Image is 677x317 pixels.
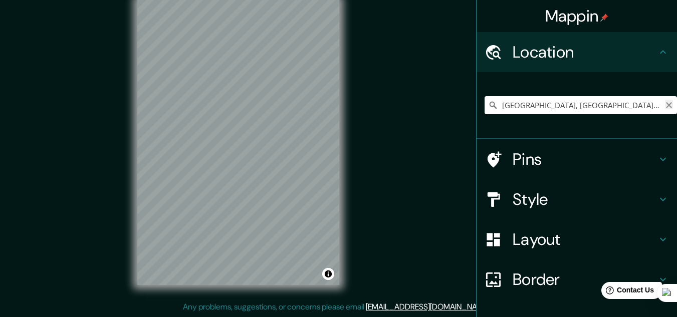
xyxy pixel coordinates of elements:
div: Layout [477,219,677,259]
h4: Style [513,189,657,209]
h4: Location [513,42,657,62]
button: Clear [665,100,673,109]
div: Location [477,32,677,72]
h4: Layout [513,229,657,249]
div: Pins [477,139,677,179]
h4: Mappin [545,6,609,26]
img: pin-icon.png [600,14,608,22]
input: Pick your city or area [485,96,677,114]
div: Style [477,179,677,219]
button: Toggle attribution [322,268,334,280]
h4: Border [513,269,657,289]
div: Border [477,259,677,299]
p: Any problems, suggestions, or concerns please email . [183,301,491,313]
a: [EMAIL_ADDRESS][DOMAIN_NAME] [366,301,490,312]
h4: Pins [513,149,657,169]
iframe: Help widget launcher [588,278,666,306]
